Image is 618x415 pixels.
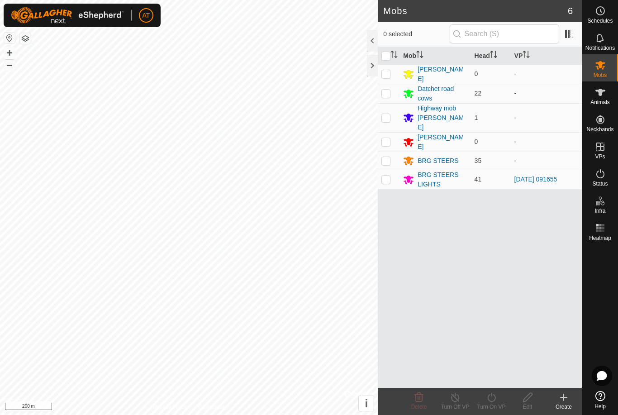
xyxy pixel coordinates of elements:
span: i [365,397,368,410]
div: Highway mob [PERSON_NAME] [418,104,467,132]
p-sorticon: Activate to sort [523,52,530,59]
span: 6 [568,4,573,18]
button: – [4,59,15,70]
th: VP [511,47,582,65]
div: Turn On VP [473,403,509,411]
span: 35 [475,157,482,164]
td: - [511,132,582,152]
span: Infra [594,208,605,214]
span: 0 [475,138,478,145]
span: Neckbands [586,127,613,132]
th: Mob [399,47,471,65]
a: Contact Us [198,403,224,411]
p-sorticon: Activate to sort [490,52,497,59]
span: Schedules [587,18,613,24]
td: - [511,152,582,170]
span: Heatmap [589,235,611,241]
button: Map Layers [20,33,31,44]
div: [PERSON_NAME] [418,65,467,84]
div: BRG STEERS LIGHTS [418,170,467,189]
div: Turn Off VP [437,403,473,411]
span: Notifications [585,45,615,51]
span: Help [594,404,606,409]
button: + [4,48,15,58]
a: Help [582,387,618,413]
span: 0 selected [383,29,449,39]
td: - [511,103,582,132]
div: Datchet road cows [418,84,467,103]
span: Animals [590,100,610,105]
a: [DATE] 091655 [514,176,557,183]
span: Mobs [594,72,607,78]
h2: Mobs [383,5,568,16]
div: BRG STEERS [418,156,458,166]
a: Privacy Policy [153,403,187,411]
button: i [359,396,374,411]
div: [PERSON_NAME] [418,133,467,152]
span: 1 [475,114,478,121]
p-sorticon: Activate to sort [390,52,398,59]
span: AT [143,11,150,20]
span: 0 [475,70,478,77]
td: - [511,64,582,84]
button: Reset Map [4,33,15,43]
td: - [511,84,582,103]
span: VPs [595,154,605,159]
span: Status [592,181,608,186]
div: Create [546,403,582,411]
input: Search (S) [450,24,559,43]
p-sorticon: Activate to sort [416,52,423,59]
span: 22 [475,90,482,97]
span: Delete [411,404,427,410]
img: Gallagher Logo [11,7,124,24]
span: 41 [475,176,482,183]
th: Head [471,47,511,65]
div: Edit [509,403,546,411]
